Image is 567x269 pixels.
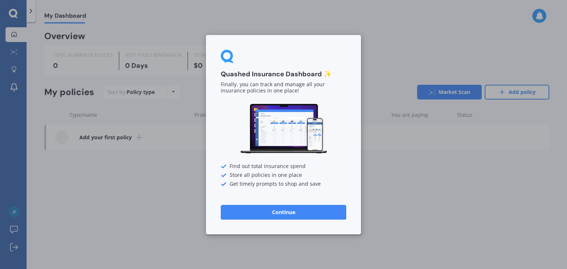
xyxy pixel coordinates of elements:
p: Finally, you can track and manage all your insurance policies in one place! [221,81,346,94]
div: Store all policies in one place [221,172,346,178]
div: Find out total insurance spend [221,163,346,169]
h3: Quashed Insurance Dashboard ✨ [221,70,346,78]
div: Get timely prompts to shop and save [221,181,346,187]
button: Continue [221,205,346,219]
img: Dashboard [239,103,328,155]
